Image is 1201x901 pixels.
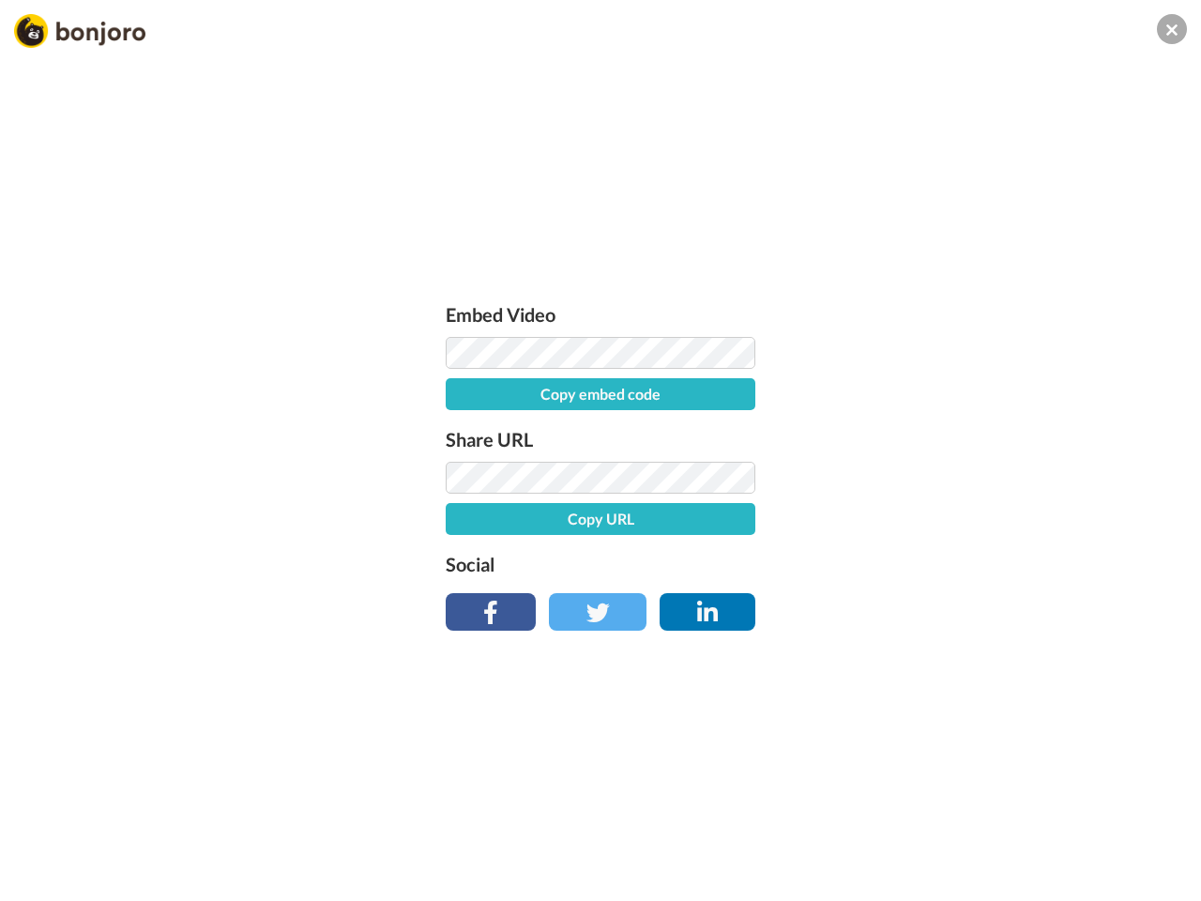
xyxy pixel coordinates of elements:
[14,14,145,48] img: Bonjoro Logo
[446,503,755,535] button: Copy URL
[446,424,755,454] label: Share URL
[446,378,755,410] button: Copy embed code
[446,549,755,579] label: Social
[446,299,755,329] label: Embed Video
